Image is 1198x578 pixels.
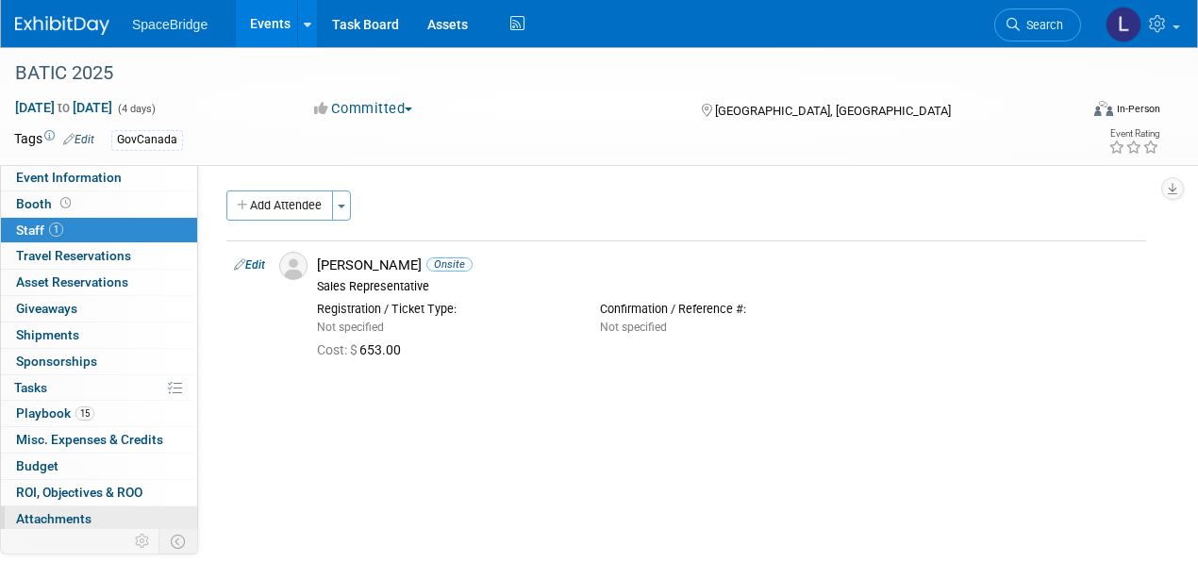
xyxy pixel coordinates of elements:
span: Asset Reservations [16,274,128,289]
span: ROI, Objectives & ROO [16,485,142,500]
span: Shipments [16,327,79,342]
span: Budget [16,458,58,473]
span: Event Information [16,170,122,185]
span: Travel Reservations [16,248,131,263]
a: Budget [1,454,197,479]
a: Event Information [1,165,197,190]
a: Playbook15 [1,401,197,426]
span: Misc. Expenses & Credits [16,432,163,447]
a: Search [994,8,1081,41]
div: [PERSON_NAME] [317,256,1139,274]
img: ExhibitDay [15,16,109,35]
img: Associate-Profile-5.png [279,252,308,280]
a: Shipments [1,322,197,348]
span: Giveaways [16,301,77,316]
span: [DATE] [DATE] [14,99,113,116]
span: to [55,100,73,115]
div: Sales Representative [317,279,1139,294]
div: Event Format [993,98,1161,126]
a: Edit [234,258,265,272]
div: GovCanada [111,130,183,150]
a: Edit [63,133,94,146]
div: In-Person [1116,102,1160,116]
span: Booth [16,196,75,211]
span: SpaceBridge [132,17,208,32]
span: Staff [16,223,63,238]
span: Playbook [16,405,94,421]
span: (4 days) [116,103,156,115]
span: 653.00 [317,342,408,357]
span: Onsite [426,257,473,272]
span: Search [1020,18,1063,32]
td: Toggle Event Tabs [159,529,198,553]
a: Asset Reservations [1,270,197,295]
a: Misc. Expenses & Credits [1,427,197,453]
a: Staff1 [1,218,197,243]
img: Luminita Oprescu [1106,7,1141,42]
div: BATIC 2025 [8,57,1062,91]
a: Attachments [1,506,197,532]
td: Personalize Event Tab Strip [126,529,159,553]
div: Registration / Ticket Type: [317,302,572,317]
span: Sponsorships [16,354,97,369]
a: ROI, Objectives & ROO [1,480,197,505]
img: Format-Inperson.png [1094,101,1113,116]
span: 15 [75,406,94,421]
span: Not specified [317,321,384,334]
a: Booth [1,191,197,217]
button: Add Attendee [226,190,333,221]
a: Travel Reservations [1,243,197,269]
span: 1 [49,223,63,237]
div: Event Rating [1108,129,1159,139]
span: [GEOGRAPHIC_DATA], [GEOGRAPHIC_DATA] [715,104,951,118]
span: Attachments [16,511,92,526]
span: Booth not reserved yet [57,196,75,210]
span: Not specified [600,321,667,334]
a: Sponsorships [1,349,197,374]
div: Confirmation / Reference #: [600,302,855,317]
td: Tags [14,129,94,151]
a: Giveaways [1,296,197,322]
span: Cost: $ [317,342,359,357]
button: Committed [308,99,420,119]
span: Tasks [14,380,47,395]
a: Tasks [1,375,197,401]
